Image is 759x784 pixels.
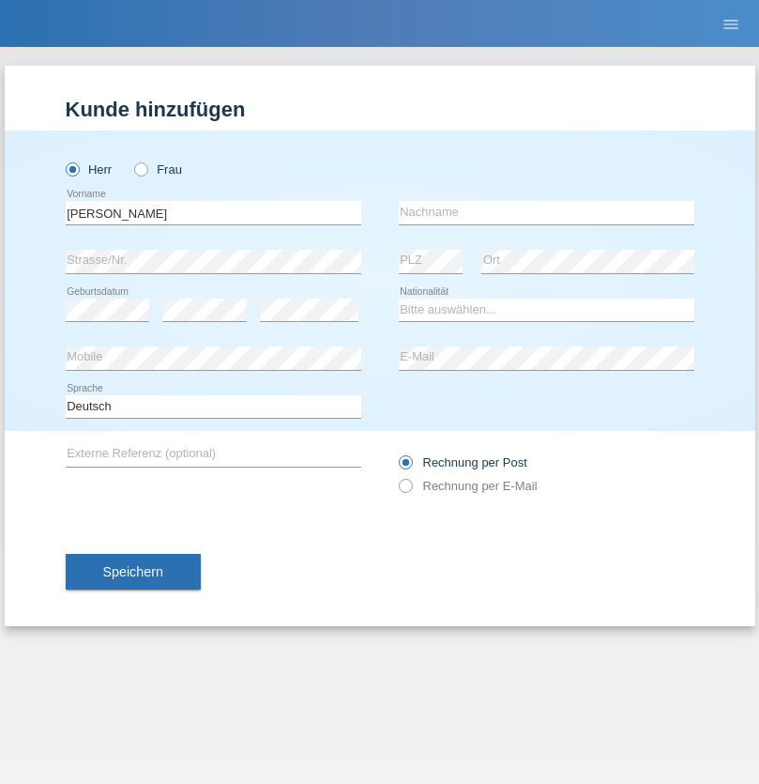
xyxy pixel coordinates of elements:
[134,162,182,177] label: Frau
[712,18,750,29] a: menu
[66,98,694,121] h1: Kunde hinzufügen
[399,479,538,493] label: Rechnung per E-Mail
[66,554,201,590] button: Speichern
[66,162,113,177] label: Herr
[66,162,78,175] input: Herr
[399,455,411,479] input: Rechnung per Post
[399,455,527,469] label: Rechnung per Post
[399,479,411,502] input: Rechnung per E-Mail
[134,162,146,175] input: Frau
[103,564,163,579] span: Speichern
[721,15,740,34] i: menu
